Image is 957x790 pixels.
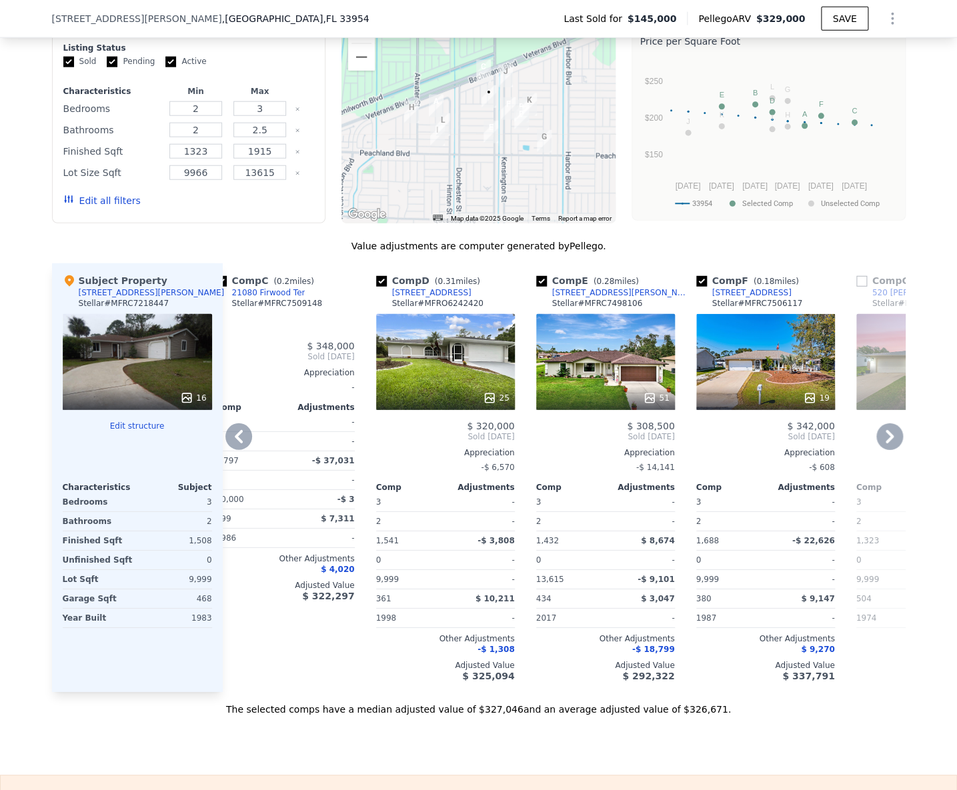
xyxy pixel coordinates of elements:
span: $ 10,211 [475,594,515,603]
span: 0 [696,555,702,565]
div: Finished Sqft [63,142,161,161]
a: [STREET_ADDRESS][PERSON_NAME] [536,287,691,298]
div: Adjustments [766,482,835,493]
div: 1987 [696,609,763,627]
div: 392 Yeager St [404,101,419,123]
div: Stellar # MFRC7498106 [552,298,643,309]
text: $200 [644,113,662,123]
text: H [784,111,790,119]
span: Last Sold for [564,12,628,25]
div: Lot Sqft [63,570,135,589]
div: [STREET_ADDRESS][PERSON_NAME] [552,287,691,298]
div: Appreciation [376,447,515,458]
div: Bedrooms [63,493,135,511]
div: Appreciation [536,447,675,458]
svg: A chart. [640,51,897,217]
text: [DATE] [742,181,767,191]
button: Edit all filters [63,194,141,207]
div: Appreciation [696,447,835,458]
span: Sold [DATE] [376,431,515,442]
div: 2 [376,512,443,531]
span: 0.28 [596,277,614,286]
div: Adjusted Value [536,660,675,671]
button: Clear [295,107,300,112]
button: Clear [295,149,300,155]
span: 9,999 [856,575,879,584]
div: 25 [483,391,509,405]
div: Comp [376,482,445,493]
span: ( miles) [429,277,486,286]
a: [STREET_ADDRESS] [696,287,792,298]
span: ( miles) [268,277,319,286]
button: Clear [295,128,300,133]
div: Listing Status [63,43,315,53]
div: Comp [856,482,926,493]
span: $ 4,020 [321,565,354,574]
div: 1,508 [140,531,212,550]
div: Unfinished Sqft [63,551,135,569]
div: Subject Property [63,274,167,287]
div: 2 [140,512,212,531]
div: - [288,432,355,451]
div: - [288,413,355,431]
div: Comp F [696,274,804,287]
text: C [852,107,857,115]
div: 368 Adair St [429,95,443,117]
text: 33954 [692,199,712,208]
div: 51 [643,391,669,405]
div: Characteristics [63,482,137,493]
span: $ 8,674 [641,536,674,545]
div: - [448,609,515,627]
text: Selected Comp [742,199,793,208]
span: 10,000 [216,495,244,504]
text: [DATE] [774,181,800,191]
span: $ 320,000 [467,421,514,431]
input: Active [165,57,176,67]
div: Bathrooms [63,512,135,531]
span: 3 [536,497,542,507]
div: Other Adjustments [536,633,675,644]
span: $ 337,791 [782,671,834,681]
span: 0 [856,555,862,565]
div: Subject [137,482,212,493]
div: - [216,378,355,397]
div: 20408 Andover Ave [430,123,445,146]
text: A [802,110,807,118]
div: Bathrooms [63,121,161,139]
div: Comp C [216,274,319,287]
div: Stellar # MFRO6242420 [392,298,484,309]
button: Edit structure [63,421,212,431]
span: -$ 9,101 [638,575,674,584]
div: Comp [536,482,606,493]
span: Sold [DATE] [216,351,355,362]
label: Pending [107,56,155,67]
span: 0.18 [756,277,774,286]
span: 3 [696,497,702,507]
div: Adjustments [606,482,675,493]
text: L [770,83,774,91]
div: 2 [536,512,603,531]
button: Zoom out [348,44,375,71]
span: [STREET_ADDRESS][PERSON_NAME] [52,12,222,25]
div: Garage Sqft [63,589,135,608]
div: 21080 Firwood Ter [476,60,491,83]
div: 0 [140,551,212,569]
div: Comp [216,402,285,413]
div: - [448,551,515,569]
div: - [288,471,355,489]
a: Open this area in Google Maps (opens a new window) [345,206,389,223]
div: The selected comps have a median adjusted value of $327,046 and an average adjusted value of $326... [52,692,906,716]
div: Other Adjustments [696,633,835,644]
button: Show Options [879,5,906,32]
div: - [448,493,515,511]
div: Adjustments [285,402,355,413]
span: -$ 3,808 [477,536,514,545]
div: 1983 [140,609,212,627]
div: - [768,551,835,569]
div: Comp E [536,274,644,287]
text: [DATE] [808,181,833,191]
span: $145,000 [628,12,677,25]
text: I [771,113,773,121]
div: - [448,570,515,589]
span: $ 348,000 [307,341,354,351]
